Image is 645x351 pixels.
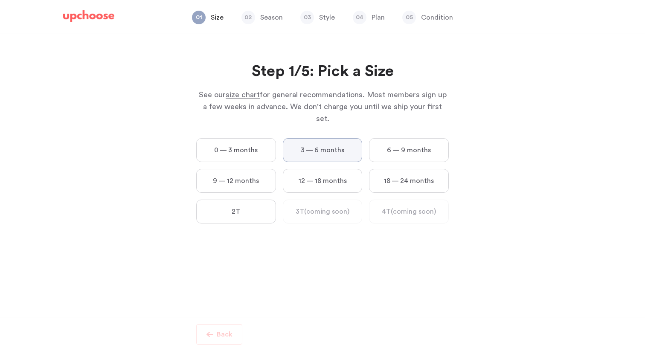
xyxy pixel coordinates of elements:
img: UpChoose [63,10,114,22]
p: Style [319,12,335,23]
span: size chart [226,91,260,99]
label: 18 — 24 months [369,169,449,193]
label: 9 — 12 months [196,169,276,193]
span: 04 [353,11,366,24]
span: 03 [300,11,314,24]
p: Season [260,12,283,23]
label: 4T (coming soon) [369,200,449,223]
label: 12 — 18 months [283,169,363,193]
p: Condition [421,12,453,23]
span: 05 [402,11,416,24]
button: Back [196,324,242,345]
label: 3T (coming soon) [283,200,363,223]
span: 02 [241,11,255,24]
label: 6 — 9 months [369,138,449,162]
p: See our for general recommendations. Most members sign up a few weeks in advance. We don't charge... [196,89,449,125]
label: 2T [196,200,276,223]
label: 3 — 6 months [283,138,363,162]
h2: Step 1/5: Pick a Size [196,61,449,82]
p: Size [211,12,224,23]
p: Plan [372,12,385,23]
p: Back [217,329,232,339]
a: UpChoose [63,10,114,26]
span: 01 [192,11,206,24]
label: 0 — 3 months [196,138,276,162]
